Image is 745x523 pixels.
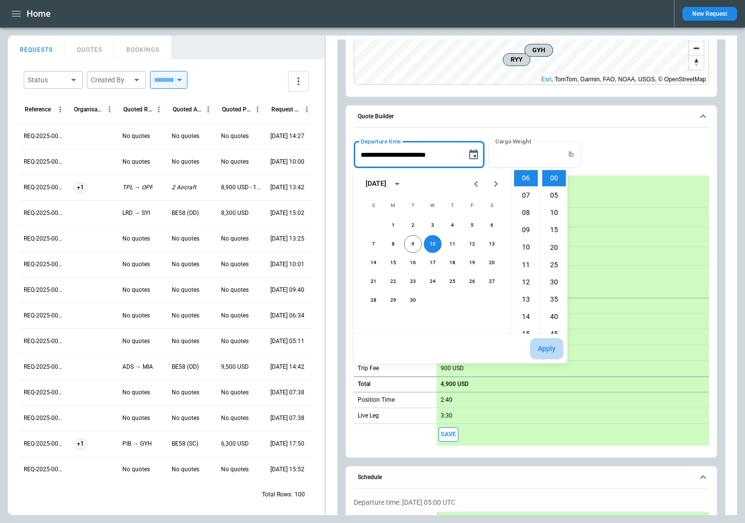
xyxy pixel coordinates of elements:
div: scrollable content [437,175,709,446]
span: Thursday [444,196,461,215]
button: 21 [365,273,382,290]
p: No quotes [122,158,150,166]
p: REQ-2025-000257 [24,465,65,474]
p: REQ-2025-000260 [24,388,65,397]
p: 3:30 [441,412,452,419]
div: , TomTom, Garmin, FAO, NOAA, USGS, © OpenStreetMap [541,74,706,84]
button: Quoted Route column menu [152,103,165,116]
li: 14 hours [514,309,538,325]
p: No quotes [172,388,199,397]
p: ADS → MIA [122,363,153,371]
button: Request Created At (UTC-05:00) column menu [300,103,313,116]
a: Esri [541,76,552,83]
p: No quotes [172,414,199,422]
p: 08/26/2025 07:38 [270,414,304,422]
button: Next month [486,174,506,194]
button: 11 [444,235,461,253]
span: Wednesday [424,196,442,215]
p: REQ-2025-000269 [24,158,65,166]
h6: Total [358,381,371,387]
button: BOOKINGS [114,35,172,59]
button: 28 [365,291,382,309]
p: No quotes [122,235,150,243]
h6: Schedule [358,474,382,481]
p: TPL → OPF [122,183,153,192]
button: 3 [424,216,442,234]
span: Save this aircraft quote and copy details to clipboard [439,427,458,442]
button: more [288,71,309,92]
label: Cargo Weight [495,137,531,145]
li: 8 hours [514,205,538,221]
p: REQ-2025-000264 [24,286,65,294]
p: 08/27/2025 06:34 [270,312,304,320]
button: 5 [463,216,481,234]
button: New Request [682,7,737,21]
p: No quotes [221,465,249,474]
p: No quotes [172,337,199,346]
button: 12 [463,235,481,253]
li: 30 minutes [542,274,566,290]
button: 24 [424,273,442,290]
button: Choose date, selected date is Sep 10, 2025 [464,145,484,165]
li: 15 minutes [542,222,566,238]
button: 6 [483,216,501,234]
li: 5 minutes [542,187,566,204]
div: Quoted Price [222,106,251,113]
p: No quotes [172,132,199,140]
li: 7 hours [514,187,538,204]
p: 09/08/2025 14:27 [270,132,304,140]
button: 8 [384,235,402,253]
p: No quotes [122,388,150,397]
button: 13 [483,235,501,253]
button: 7 [365,235,382,253]
div: Created By [91,75,130,85]
p: No quotes [122,286,150,294]
button: 20 [483,254,501,272]
span: +1 [73,431,88,456]
button: Quote Builder [354,105,709,128]
button: 27 [483,273,501,290]
button: calendar view is open, switch to year view [389,176,405,192]
p: No quotes [172,260,199,269]
ul: Select hours [512,168,540,334]
button: 15 [384,254,402,272]
button: 26 [463,273,481,290]
p: No quotes [172,158,199,166]
span: Saturday [483,196,501,215]
p: REQ-2025-000261 [24,363,65,371]
p: No quotes [221,235,249,243]
li: 6 hours [514,170,538,186]
p: No quotes [172,286,199,294]
p: No quotes [221,260,249,269]
p: Live Leg [358,412,379,420]
button: Zoom out [689,41,704,55]
li: 11 hours [514,257,538,273]
li: 25 minutes [542,257,566,273]
p: 09/03/2025 10:01 [270,260,304,269]
p: No quotes [221,388,249,397]
span: GYH [529,45,549,55]
p: REQ-2025-000263 [24,312,65,320]
p: 09/04/2025 13:42 [270,183,304,192]
p: 9,500 USD [221,363,249,371]
p: 4,900 USD [441,381,469,388]
h6: Quote Builder [358,113,394,120]
button: REQUESTS [8,35,65,59]
p: LRD → SYI [122,209,150,217]
button: 10 [424,235,442,253]
p: Total Rows: [262,490,293,499]
button: Save [439,427,458,442]
label: Departure time [361,137,401,145]
li: 13 hours [514,291,538,308]
p: 09/05/2025 10:00 [270,158,304,166]
li: 20 minutes [542,240,566,256]
div: Quoted Aircraft [173,106,202,113]
p: No quotes [221,414,249,422]
button: Schedule [354,466,709,489]
p: 8,300 USD [221,209,249,217]
p: No quotes [172,235,199,243]
li: 40 minutes [542,309,566,325]
button: 25 [444,273,461,290]
p: PIB → GYH [122,440,152,448]
p: 6,300 USD [221,440,249,448]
